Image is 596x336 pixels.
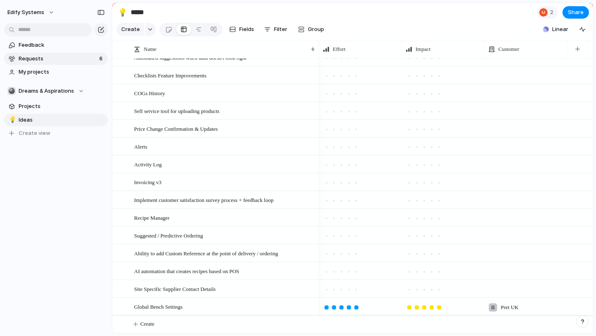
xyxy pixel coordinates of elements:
[562,6,589,19] button: Share
[19,129,50,137] span: Create view
[7,8,44,17] span: Edify Systems
[226,23,257,36] button: Fields
[134,177,161,187] span: Invoicing v3
[550,8,556,17] span: 2
[19,102,105,110] span: Projects
[19,68,105,76] span: My projects
[134,213,170,222] span: Recipe Manager
[134,230,203,240] span: Suggested / Predictive Ordering
[134,195,274,204] span: Implement customer satisfaction survey process + feedback loop
[140,320,154,328] span: Create
[134,266,239,276] span: AI automation that creates recipes based on POS
[333,45,346,53] span: Effort
[116,6,129,19] button: 💡
[308,25,324,34] span: Group
[498,45,519,53] span: Customer
[99,55,104,63] span: 6
[540,23,572,36] button: Linear
[568,8,584,17] span: Share
[9,115,14,125] div: 💡
[118,7,127,18] div: 💡
[134,124,218,133] span: Price Change Confirmation & Updates
[121,25,140,34] span: Create
[274,25,287,34] span: Filter
[501,303,519,312] span: Pret UK
[134,159,162,169] span: Activity Log
[261,23,291,36] button: Filter
[134,284,216,293] span: Site Specific Supplier Contact Details
[19,116,105,124] span: Ideas
[416,45,430,53] span: Impact
[294,23,328,36] button: Group
[19,41,105,49] span: Feedback
[134,142,147,151] span: Alerts
[4,66,108,78] a: My projects
[4,127,108,139] button: Create view
[4,6,59,19] button: Edify Systems
[134,106,219,115] span: Self service tool for uploading products
[144,45,156,53] span: Name
[552,25,568,34] span: Linear
[19,55,97,63] span: Requests
[19,87,74,95] span: Dreams & Aspirations
[7,87,16,95] div: 🎱
[116,23,144,36] button: Create
[4,100,108,113] a: Projects
[7,116,16,124] button: 💡
[4,53,108,65] a: Requests6
[4,85,108,97] button: 🎱Dreams & Aspirations
[4,114,108,126] a: 💡Ideas
[239,25,254,34] span: Fields
[134,248,278,258] span: Ability to add Custom Reference at the point of delivery / ordering
[134,302,183,311] span: Global Bench Settings
[134,88,165,98] span: COGs History
[4,39,108,51] a: Feedback
[134,70,207,80] span: Checklists Feature Improvements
